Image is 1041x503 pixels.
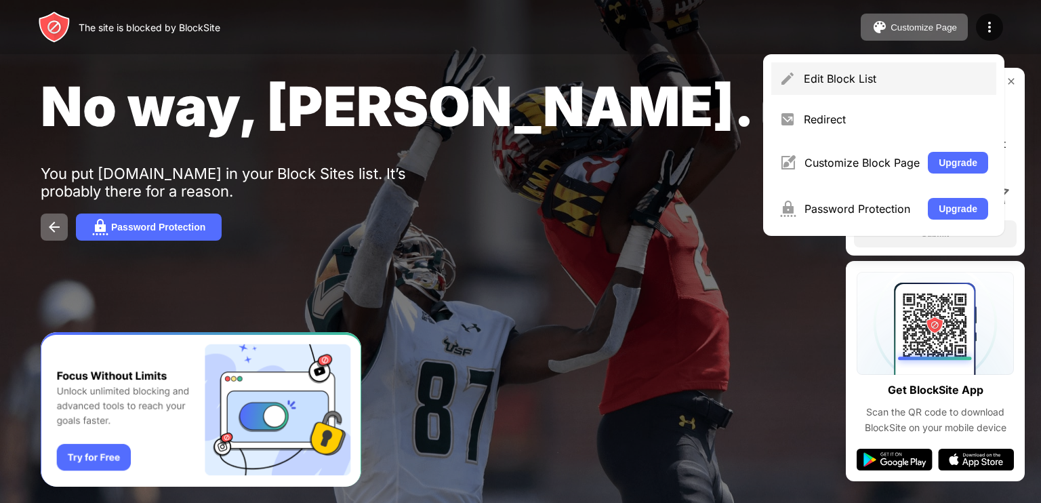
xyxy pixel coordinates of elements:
[111,222,205,233] div: Password Protection
[804,72,988,85] div: Edit Block List
[857,449,933,470] img: google-play.svg
[38,11,70,43] img: header-logo.svg
[41,332,361,487] iframe: Banner
[857,272,1014,375] img: qrcode.svg
[888,380,983,400] div: Get BlockSite App
[92,219,108,235] img: password.svg
[41,73,754,139] span: No way, [PERSON_NAME].
[857,405,1014,435] div: Scan the QR code to download BlockSite on your mobile device
[928,198,988,220] button: Upgrade
[46,219,62,235] img: back.svg
[872,19,888,35] img: pallet.svg
[76,214,222,241] button: Password Protection
[41,165,460,200] div: You put [DOMAIN_NAME] in your Block Sites list. It’s probably there for a reason.
[861,14,968,41] button: Customize Page
[779,201,796,217] img: menu-password.svg
[938,449,1014,470] img: app-store.svg
[804,202,920,216] div: Password Protection
[804,156,920,169] div: Customize Block Page
[779,71,796,87] img: menu-pencil.svg
[891,22,957,33] div: Customize Page
[981,19,998,35] img: menu-icon.svg
[928,152,988,174] button: Upgrade
[779,111,796,127] img: menu-redirect.svg
[779,155,796,171] img: menu-customize.svg
[1006,76,1017,87] img: rate-us-close.svg
[79,22,220,33] div: The site is blocked by BlockSite
[804,113,988,126] div: Redirect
